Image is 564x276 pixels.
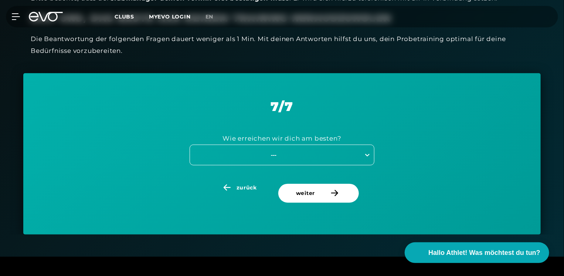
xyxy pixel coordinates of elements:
span: Clubs [115,13,134,20]
div: Wie erreichen wir dich am besten? [222,132,341,144]
button: Hallo Athlet! Was möchtest du tun? [405,242,549,263]
span: Hallo Athlet! Was möchtest du tun? [428,248,540,258]
a: Clubs [115,13,149,20]
a: zurück [202,184,278,216]
a: en [205,13,222,21]
span: weiter [296,189,315,197]
a: weiter [278,184,362,216]
a: MYEVO LOGIN [149,13,191,20]
span: zurück [237,184,257,192]
div: --- [191,151,357,159]
div: Die Beantwortung der folgenden Fragen dauert weniger als 1 Min. Mit deinen Antworten hilfst du un... [31,33,533,57]
span: en [205,13,214,20]
span: 7 / 7 [271,99,293,114]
